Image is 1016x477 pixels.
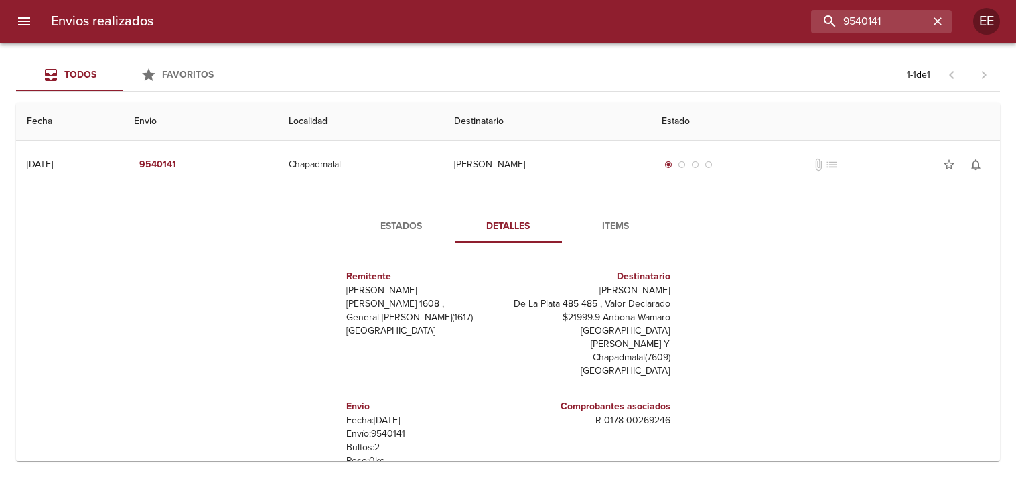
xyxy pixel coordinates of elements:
h6: Destinatario [514,269,670,284]
span: radio_button_unchecked [678,161,686,169]
p: Peso: 0 kg [346,454,503,468]
td: [PERSON_NAME] [443,141,651,189]
p: [GEOGRAPHIC_DATA] [514,364,670,378]
th: Estado [651,103,1000,141]
p: Chapadmalal ( 7609 ) [514,351,670,364]
span: Detalles [463,218,554,235]
div: Tabs detalle de guia [348,210,669,243]
span: No tiene documentos adjuntos [812,158,825,172]
th: Localidad [278,103,443,141]
p: 1 - 1 de 1 [907,68,930,82]
p: General [PERSON_NAME] ( 1617 ) [346,311,503,324]
th: Destinatario [443,103,651,141]
p: Envío: 9540141 [346,427,503,441]
span: No tiene pedido asociado [825,158,839,172]
p: Fecha: [DATE] [346,414,503,427]
span: Todos [64,69,96,80]
span: radio_button_unchecked [705,161,713,169]
span: radio_button_unchecked [691,161,699,169]
span: Favoritos [162,69,214,80]
p: R - 0178 - 00269246 [514,414,670,427]
p: [PERSON_NAME] [346,284,503,297]
span: radio_button_checked [664,161,672,169]
button: 9540141 [134,153,182,178]
th: Envio [123,103,278,141]
span: Items [570,218,661,235]
input: buscar [811,10,929,33]
span: star_border [942,158,956,172]
p: [PERSON_NAME] 1608 , [346,297,503,311]
p: De La Plata 485 485 , Valor Declarado $21999.9 Anbona Wamaro [GEOGRAPHIC_DATA][PERSON_NAME] Y [514,297,670,351]
div: EE [973,8,1000,35]
td: Chapadmalal [278,141,443,189]
p: Bultos: 2 [346,441,503,454]
button: menu [8,5,40,38]
button: Activar notificaciones [962,151,989,178]
span: notifications_none [969,158,983,172]
p: [PERSON_NAME] [514,284,670,297]
h6: Remitente [346,269,503,284]
span: Estados [356,218,447,235]
div: Generado [662,158,715,172]
h6: Envio [346,399,503,414]
div: [DATE] [27,159,53,170]
div: Tabs Envios [16,59,230,91]
button: Agregar a favoritos [936,151,962,178]
em: 9540141 [139,157,176,174]
h6: Envios realizados [51,11,153,32]
th: Fecha [16,103,123,141]
h6: Comprobantes asociados [514,399,670,414]
div: Abrir información de usuario [973,8,1000,35]
p: [GEOGRAPHIC_DATA] [346,324,503,338]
